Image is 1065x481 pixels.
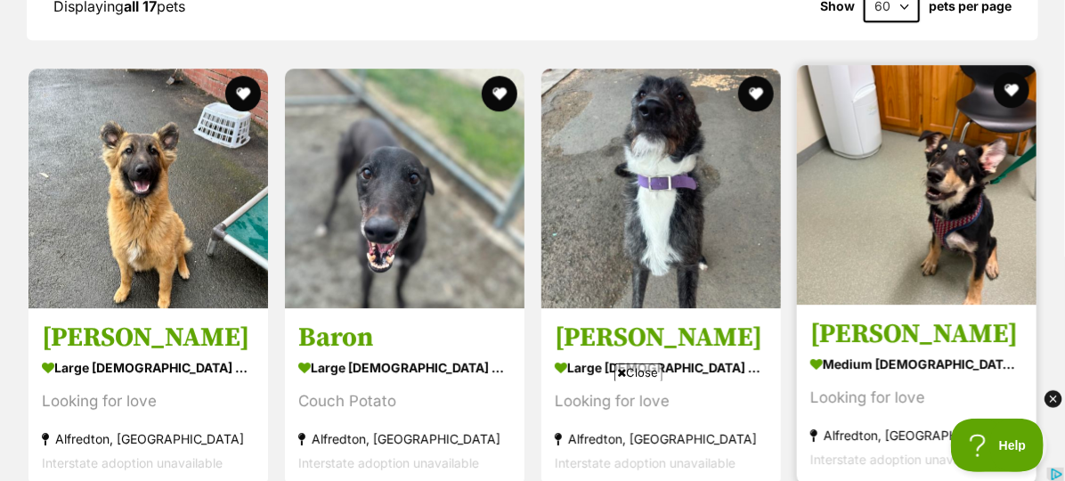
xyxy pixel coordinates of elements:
img: Walter [541,69,781,308]
img: Freddy [797,65,1037,305]
div: large [DEMOGRAPHIC_DATA] Dog [298,355,511,380]
img: Alfie [28,69,268,308]
h3: Baron [298,321,511,355]
h3: [PERSON_NAME] [42,321,255,355]
div: large [DEMOGRAPHIC_DATA] Dog [42,355,255,380]
h3: [PERSON_NAME] [555,321,768,355]
button: favourite [225,76,261,111]
button: favourite [482,76,517,111]
div: large [DEMOGRAPHIC_DATA] Dog [555,355,768,380]
img: close_dark_3x.png [1045,390,1062,408]
div: medium [DEMOGRAPHIC_DATA] Dog [810,351,1023,377]
h3: [PERSON_NAME] [810,317,1023,351]
img: Baron [285,69,524,308]
button: favourite [737,76,773,111]
span: Close [614,363,663,381]
button: favourite [994,72,1029,108]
